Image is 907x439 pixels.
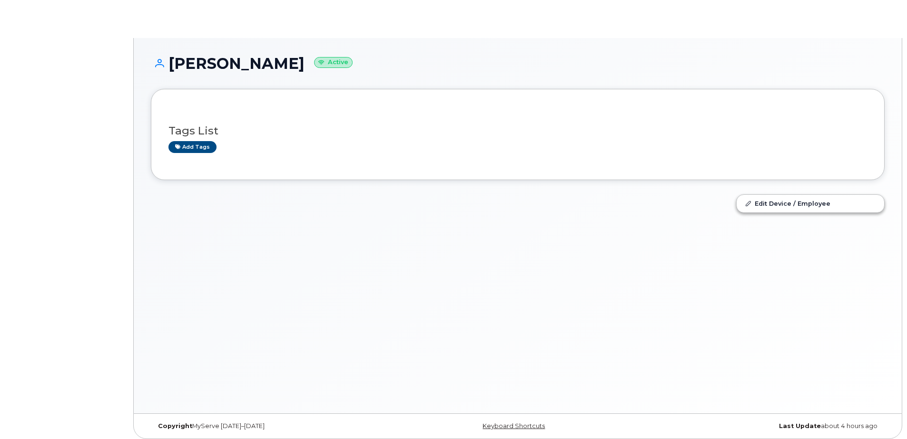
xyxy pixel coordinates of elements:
h3: Tags List [168,125,867,137]
a: Keyboard Shortcuts [483,422,545,429]
h1: [PERSON_NAME] [151,55,885,72]
a: Add tags [168,141,217,153]
div: about 4 hours ago [640,422,885,430]
div: MyServe [DATE]–[DATE] [151,422,395,430]
a: Edit Device / Employee [737,195,884,212]
strong: Last Update [779,422,821,429]
small: Active [314,57,353,68]
strong: Copyright [158,422,192,429]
